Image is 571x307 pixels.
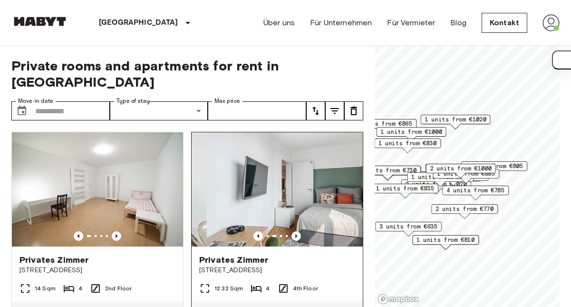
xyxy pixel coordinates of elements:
button: tune [306,101,325,120]
span: 1 units from €830 [378,139,436,148]
button: Previous image [253,231,263,241]
div: Map marker [461,161,527,176]
span: 1 units from €1010 [423,172,484,180]
span: 1 units from €805 [465,162,523,170]
label: Type of stay [116,97,150,105]
span: 1 units from €730 [358,166,416,175]
a: Mapbox logo [377,294,419,305]
div: Map marker [421,115,491,129]
span: 4 units from €785 [446,186,504,195]
img: Habyt [11,17,68,26]
div: Map marker [372,184,438,198]
button: tune [344,101,363,120]
img: avatar [542,14,560,31]
a: Für Unternehmen [310,17,372,29]
span: [STREET_ADDRESS] [199,266,355,275]
div: Map marker [374,139,441,153]
span: 1 units from €875 [411,173,469,181]
span: 1 units from €865 [354,119,412,128]
a: Kontakt [482,13,527,33]
div: Map marker [412,235,479,250]
span: 4 [266,284,270,293]
div: Map marker [354,166,421,180]
span: Privates Zimmer [19,254,88,266]
img: Marketing picture of unit DE-02-022-003-03HF [207,132,378,247]
a: Blog [450,17,466,29]
p: [GEOGRAPHIC_DATA] [99,17,178,29]
div: Map marker [407,172,474,187]
a: Über uns [263,17,295,29]
button: Previous image [112,231,121,241]
div: Map marker [375,222,442,237]
div: Map marker [350,119,416,134]
span: 2nd Floor [105,284,132,293]
img: Marketing picture of unit DE-02-020-04M [12,132,183,247]
span: [STREET_ADDRESS] [19,266,175,275]
span: 1 units from €1000 [381,128,442,136]
span: Privates Zimmer [199,254,268,266]
div: Map marker [377,127,446,142]
span: 1 units from €1020 [425,115,486,124]
span: Private rooms and apartments for rent in [GEOGRAPHIC_DATA] [11,58,363,90]
span: 14 Sqm [35,284,56,293]
span: 12.32 Sqm [214,284,243,293]
span: 4th Floor [293,284,318,293]
span: 4 [78,284,82,293]
label: Max price [214,97,240,105]
button: Previous image [291,231,301,241]
div: Map marker [442,186,509,200]
div: Map marker [426,164,496,178]
span: 1 units from €835 [376,184,434,193]
div: Map marker [431,204,498,219]
button: Choose date [12,101,31,120]
span: 3 units from €635 [379,222,437,231]
button: Previous image [74,231,83,241]
span: 2 units from €770 [436,205,494,213]
a: Für Vermieter [387,17,435,29]
span: 1 units from €810 [416,236,474,244]
button: tune [325,101,344,120]
label: Move-in date [18,97,53,105]
span: 2 units from €1000 [430,164,492,173]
